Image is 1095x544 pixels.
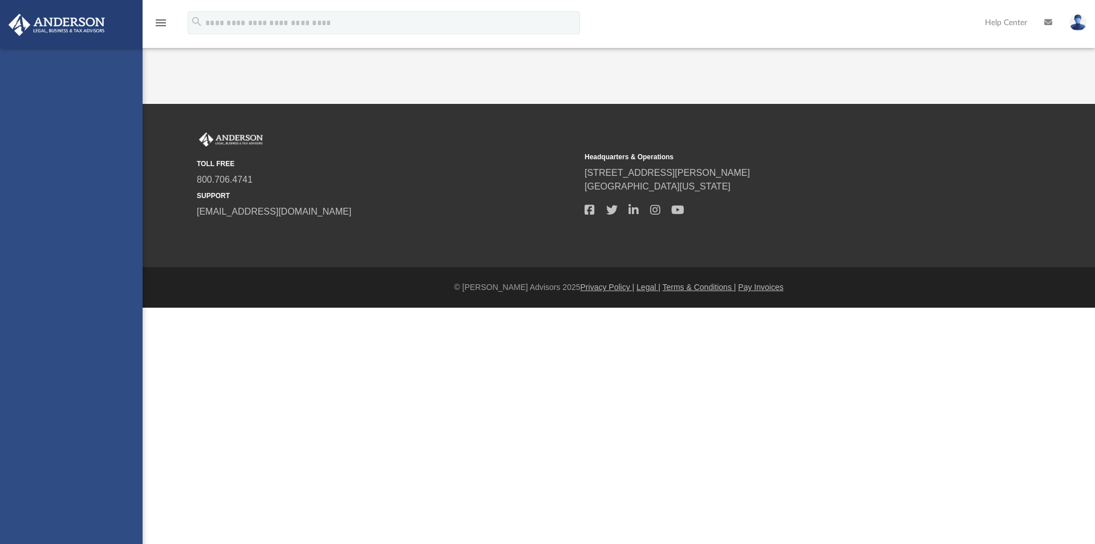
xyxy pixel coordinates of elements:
a: Pay Invoices [738,283,783,292]
small: TOLL FREE [197,159,577,169]
img: User Pic [1069,14,1086,31]
a: menu [154,22,168,30]
small: Headquarters & Operations [585,152,964,162]
a: 800.706.4741 [197,175,253,184]
div: © [PERSON_NAME] Advisors 2025 [143,281,1095,293]
small: SUPPORT [197,191,577,201]
i: search [190,15,203,28]
i: menu [154,16,168,30]
a: Legal | [636,283,660,292]
a: [STREET_ADDRESS][PERSON_NAME] [585,168,750,178]
img: Anderson Advisors Platinum Portal [197,132,265,147]
img: Anderson Advisors Platinum Portal [5,14,108,36]
a: [GEOGRAPHIC_DATA][US_STATE] [585,182,731,191]
a: Terms & Conditions | [663,283,736,292]
a: Privacy Policy | [581,283,635,292]
a: [EMAIL_ADDRESS][DOMAIN_NAME] [197,207,351,216]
